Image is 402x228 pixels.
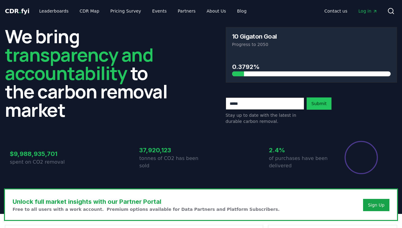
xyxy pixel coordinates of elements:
[10,158,71,166] p: spent on CO2 removal
[105,6,146,17] a: Pricing Survey
[34,6,74,17] a: Leaderboards
[5,7,29,15] span: CDR fyi
[173,6,201,17] a: Partners
[232,6,251,17] a: Blog
[320,6,352,17] a: Contact us
[307,97,332,110] button: Submit
[269,155,331,169] p: of purchases have been delivered
[34,6,251,17] nav: Main
[139,146,201,155] h3: 37,920,123
[226,112,304,124] p: Stay up to date with the latest in durable carbon removal.
[232,62,391,71] h3: 0.3792%
[363,199,389,211] button: Sign Up
[139,155,201,169] p: tonnes of CO2 has been sold
[5,27,177,119] h2: We bring to the carbon removal market
[358,8,377,14] span: Log in
[232,33,277,40] h3: 10 Gigaton Goal
[19,7,21,15] span: .
[10,149,71,158] h3: $9,988,935,701
[202,6,231,17] a: About Us
[320,6,382,17] nav: Main
[232,41,391,47] p: Progress to 2050
[5,7,29,15] a: CDR.fyi
[5,42,153,85] span: transparency and accountability
[147,6,171,17] a: Events
[344,140,378,175] div: Percentage of sales delivered
[75,6,104,17] a: CDR Map
[354,6,382,17] a: Log in
[13,206,280,212] p: Free to all users with a work account. Premium options available for Data Partners and Platform S...
[269,146,331,155] h3: 2.4%
[13,197,280,206] h3: Unlock full market insights with our Partner Portal
[368,202,385,208] a: Sign Up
